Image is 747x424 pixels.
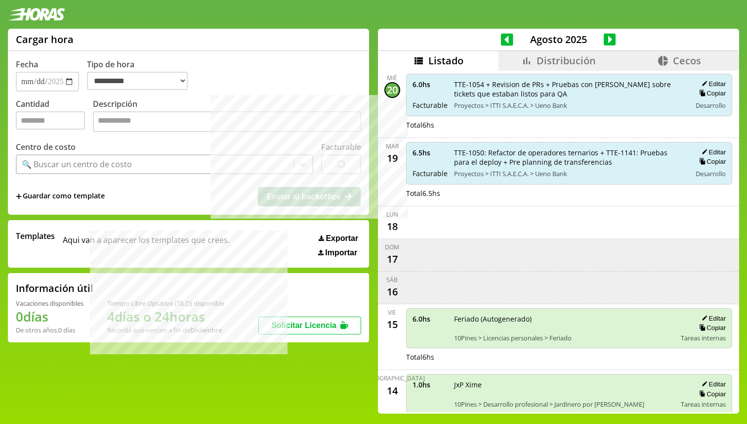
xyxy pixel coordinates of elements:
label: Tipo de hora [87,59,196,92]
span: Facturable [413,169,447,178]
span: Proyectos > ITTI S.A.E.C.A. > Ueno Bank [454,101,685,110]
input: Cantidad [16,111,85,130]
span: Exportar [326,234,358,243]
h1: Cargar hora [16,33,74,46]
div: sáb [386,276,398,284]
div: 20 [384,82,400,98]
div: Total 6 hs [406,352,733,362]
button: Copiar [696,157,726,166]
button: Copiar [696,324,726,332]
span: TTE-1054 + Revision de PRs + Pruebas con [PERSON_NAME] sobre tickets que estaban listos para QA [454,80,685,98]
div: scrollable content [378,71,739,412]
div: 19 [384,150,400,166]
div: [DEMOGRAPHIC_DATA] [360,374,425,382]
span: Templates [16,231,55,241]
div: Total 6.5 hs [406,188,733,198]
div: 16 [384,284,400,300]
button: Editar [699,148,726,156]
div: 18 [384,219,400,235]
div: Tiempo Libre Optativo (TiLO) disponible [107,299,224,308]
span: Tareas internas [681,333,726,342]
div: dom [385,243,399,251]
span: Agosto 2025 [513,33,604,46]
span: Desarrollo [696,101,726,110]
button: Copiar [696,89,726,97]
label: Fecha [16,59,38,70]
button: Editar [699,80,726,88]
div: mar [386,142,399,150]
div: mié [387,74,397,82]
span: +Guardar como template [16,191,105,202]
button: Editar [699,380,726,388]
span: + [16,191,22,202]
div: vie [388,308,396,317]
h1: 4 días o 24 horas [107,308,224,326]
span: Distribución [537,54,596,67]
select: Tipo de hora [87,72,188,90]
span: Tareas internas [681,400,726,409]
div: lun [386,210,398,219]
button: Solicitar Licencia [258,317,361,334]
label: Cantidad [16,98,93,135]
textarea: Descripción [93,111,361,132]
span: Desarrollo [696,169,726,178]
span: TTE-1050: Refactor de operadores ternarios + TTE-1141: Pruebas para el deploy + Pre planning de t... [454,148,685,167]
span: 6.0 hs [413,314,447,324]
h1: 0 días [16,308,83,326]
div: Recordá que vencen a fin de [107,326,224,334]
label: Facturable [321,141,361,152]
b: Diciembre [190,326,222,334]
span: JxP Xime [454,380,674,389]
span: Proyectos > ITTI S.A.E.C.A. > Ueno Bank [454,169,685,178]
div: Vacaciones disponibles [16,299,83,308]
div: 14 [384,382,400,398]
span: 10Pines > Desarrollo profesional > Jardinero por [PERSON_NAME] [454,400,674,409]
span: Aqui van a aparecer los templates que crees. [63,231,230,257]
span: Solicitar Licencia [271,321,336,330]
button: Exportar [316,234,361,243]
span: 6.5 hs [413,148,447,157]
label: Centro de costo [16,141,76,152]
span: Cecos [673,54,701,67]
span: 6.0 hs [413,80,447,89]
div: 🔍 Buscar un centro de costo [22,159,132,170]
span: Feriado (Autogenerado) [454,314,674,324]
span: 1.0 hs [413,380,447,389]
div: 17 [384,251,400,267]
span: Importar [325,248,357,257]
span: Facturable [413,100,447,110]
button: Copiar [696,390,726,398]
img: logotipo [8,8,65,21]
label: Descripción [93,98,361,135]
h2: Información útil [16,282,93,295]
button: Editar [699,314,726,323]
div: Total 6 hs [406,120,733,130]
div: 15 [384,317,400,332]
span: Listado [428,54,463,67]
span: 10Pines > Licencias personales > Feriado [454,333,674,342]
div: De otros años: 0 días [16,326,83,334]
